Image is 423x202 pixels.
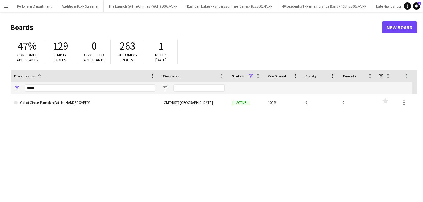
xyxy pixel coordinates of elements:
[159,94,228,111] div: (GMT/BST) [GEOGRAPHIC_DATA]
[277,0,371,12] button: 40 Leadenhall - Remembrance Band - 40LH25002/PERF
[120,39,135,53] span: 263
[17,52,38,63] span: Confirmed applicants
[264,94,302,111] div: 100%
[104,0,182,12] button: The Launch @ The Chimes - WCH25002/PERF
[343,74,356,78] span: Cancels
[302,94,339,111] div: 0
[163,85,168,91] button: Open Filter Menu
[305,74,316,78] span: Empty
[268,74,286,78] span: Confirmed
[92,39,97,53] span: 0
[83,52,105,63] span: Cancelled applicants
[14,74,35,78] span: Board name
[12,0,57,12] button: Performer Department
[53,39,68,53] span: 129
[418,2,421,5] span: 2
[232,101,250,105] span: Active
[163,74,179,78] span: Timezone
[382,21,417,33] a: New Board
[57,0,104,12] button: Auditions PERF Summer
[11,23,382,32] h1: Boards
[413,2,420,10] a: 2
[339,94,376,111] div: 0
[14,94,155,111] a: Cabot Circus Pumpkin Patch - HAM25002/PERF
[173,84,225,92] input: Timezone Filter Input
[14,85,20,91] button: Open Filter Menu
[158,39,163,53] span: 1
[118,52,137,63] span: Upcoming roles
[232,74,244,78] span: Status
[18,39,36,53] span: 47%
[182,0,277,12] button: Rushden Lakes - Rangers Summer Series - RL25002/PERF
[155,52,167,63] span: Roles [DATE]
[55,52,67,63] span: Empty roles
[25,84,155,92] input: Board name Filter Input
